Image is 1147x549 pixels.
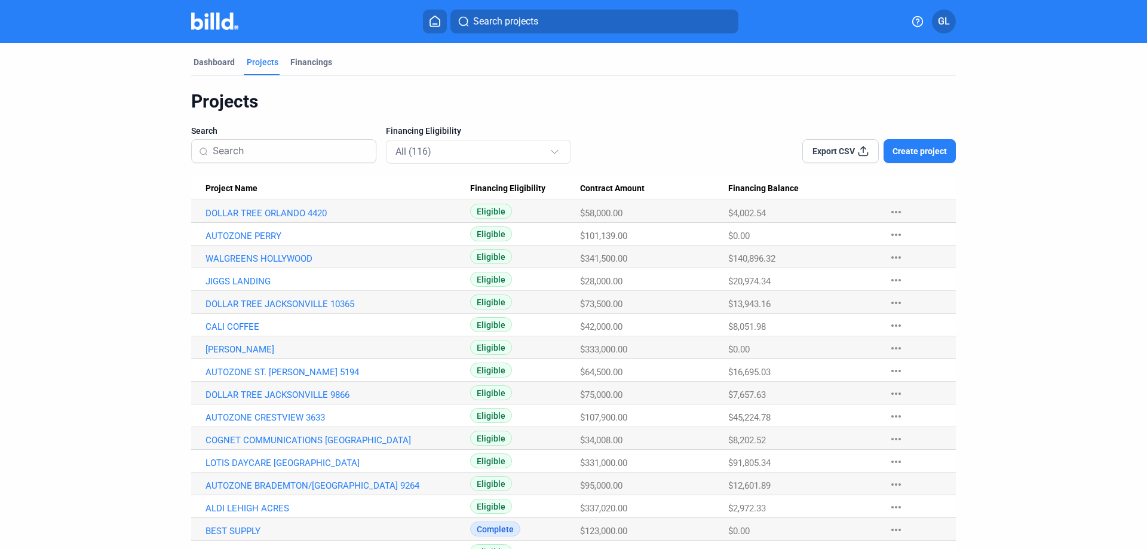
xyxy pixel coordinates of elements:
[470,272,512,287] span: Eligible
[206,480,470,491] a: AUTOZONE BRADEMTON/[GEOGRAPHIC_DATA] 9264
[884,139,956,163] button: Create project
[580,231,627,241] span: $101,139.00
[290,56,332,68] div: Financings
[728,367,771,378] span: $16,695.03
[470,499,512,514] span: Eligible
[889,500,903,514] mat-icon: more_horiz
[470,431,512,446] span: Eligible
[470,385,512,400] span: Eligible
[728,412,771,423] span: $45,224.78
[889,432,903,446] mat-icon: more_horiz
[728,526,750,536] span: $0.00
[728,480,771,491] span: $12,601.89
[580,435,622,446] span: $34,008.00
[470,453,512,468] span: Eligible
[580,344,627,355] span: $333,000.00
[470,226,512,241] span: Eligible
[206,253,470,264] a: WALGREENS HOLLYWOOD
[728,389,766,400] span: $7,657.63
[889,273,903,287] mat-icon: more_horiz
[470,204,512,219] span: Eligible
[395,146,431,157] mat-select-trigger: All (116)
[728,458,771,468] span: $91,805.34
[889,250,903,265] mat-icon: more_horiz
[206,231,470,241] a: AUTOZONE PERRY
[194,56,235,68] div: Dashboard
[206,344,470,355] a: [PERSON_NAME]
[580,208,622,219] span: $58,000.00
[206,367,470,378] a: AUTOZONE ST. [PERSON_NAME] 5194
[812,145,855,157] span: Export CSV
[191,90,956,113] div: Projects
[470,340,512,355] span: Eligible
[580,276,622,287] span: $28,000.00
[889,228,903,242] mat-icon: more_horiz
[580,458,627,468] span: $331,000.00
[470,295,512,309] span: Eligible
[893,145,947,157] span: Create project
[580,389,622,400] span: $75,000.00
[889,387,903,401] mat-icon: more_horiz
[206,458,470,468] a: LOTIS DAYCARE [GEOGRAPHIC_DATA]
[889,318,903,333] mat-icon: more_horiz
[728,344,750,355] span: $0.00
[889,523,903,537] mat-icon: more_horiz
[580,480,622,491] span: $95,000.00
[386,125,461,137] span: Financing Eligibility
[728,183,799,194] span: Financing Balance
[728,321,766,332] span: $8,051.98
[580,526,627,536] span: $123,000.00
[580,321,622,332] span: $42,000.00
[802,139,879,163] button: Export CSV
[206,503,470,514] a: ALDI LEHIGH ACRES
[206,389,470,400] a: DOLLAR TREE JACKSONVILLE 9866
[470,317,512,332] span: Eligible
[470,249,512,264] span: Eligible
[580,253,627,264] span: $341,500.00
[247,56,278,68] div: Projects
[206,208,470,219] a: DOLLAR TREE ORLANDO 4420
[728,183,877,194] div: Financing Balance
[470,522,520,536] span: Complete
[470,408,512,423] span: Eligible
[580,299,622,309] span: $73,500.00
[580,503,627,514] span: $337,020.00
[206,276,470,287] a: JIGGS LANDING
[206,183,257,194] span: Project Name
[580,412,627,423] span: $107,900.00
[206,412,470,423] a: AUTOZONE CRESTVIEW 3633
[450,10,738,33] button: Search projects
[470,183,580,194] div: Financing Eligibility
[889,409,903,424] mat-icon: more_horiz
[728,231,750,241] span: $0.00
[206,435,470,446] a: COGNET COMMUNICATIONS [GEOGRAPHIC_DATA]
[470,363,512,378] span: Eligible
[191,13,238,30] img: Billd Company Logo
[470,476,512,491] span: Eligible
[206,321,470,332] a: CALI COFFEE
[213,139,369,164] input: Search
[470,183,545,194] span: Financing Eligibility
[580,367,622,378] span: $64,500.00
[889,341,903,355] mat-icon: more_horiz
[889,205,903,219] mat-icon: more_horiz
[932,10,956,33] button: GL
[728,253,775,264] span: $140,896.32
[580,183,728,194] div: Contract Amount
[206,183,470,194] div: Project Name
[206,526,470,536] a: BEST SUPPLY
[206,299,470,309] a: DOLLAR TREE JACKSONVILLE 10365
[191,125,217,137] span: Search
[889,477,903,492] mat-icon: more_horiz
[473,14,538,29] span: Search projects
[728,299,771,309] span: $13,943.16
[728,503,766,514] span: $2,972.33
[938,14,950,29] span: GL
[728,435,766,446] span: $8,202.52
[889,455,903,469] mat-icon: more_horiz
[728,208,766,219] span: $4,002.54
[889,364,903,378] mat-icon: more_horiz
[580,183,645,194] span: Contract Amount
[728,276,771,287] span: $20,974.34
[889,296,903,310] mat-icon: more_horiz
